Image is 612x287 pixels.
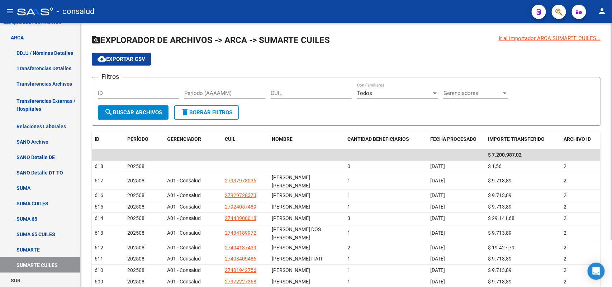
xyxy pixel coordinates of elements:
mat-icon: delete [181,108,189,116]
span: 610 [95,267,103,273]
button: Buscar Archivos [98,105,169,120]
span: 202508 [127,204,144,210]
button: Borrar Filtros [174,105,239,120]
datatable-header-cell: FECHA PROCESADO [427,131,485,147]
span: Exportar CSV [98,56,145,62]
span: [PERSON_NAME] [272,245,310,250]
span: $ 9.713,89 [488,279,512,284]
span: [PERSON_NAME] [272,204,310,210]
datatable-header-cell: CANTIDAD BENEFICIARIOS [345,131,427,147]
span: 2 [564,267,566,273]
span: $ 19.427,79 [488,245,514,250]
span: 2 [564,256,566,262]
span: [PERSON_NAME] [272,215,310,221]
span: A01 - Consalud [167,178,201,183]
span: 2 [564,204,566,210]
span: $ 9.713,89 [488,256,512,262]
span: ARCHIVO ID [564,136,591,142]
datatable-header-cell: NOMBRE [269,131,345,147]
span: 27434189972 [225,230,256,236]
span: 614 [95,215,103,221]
span: 618 [95,163,103,169]
span: 1 [347,267,350,273]
span: 27929728373 [225,192,256,198]
span: EXPLORADOR DE ARCHIVOS -> ARCA -> SUMARTE CUILES [92,35,330,45]
mat-icon: search [104,108,113,116]
span: [DATE] [430,215,445,221]
span: 202508 [127,267,144,273]
span: 1 [347,230,350,236]
span: A01 - Consalud [167,256,201,262]
span: $ 9.713,89 [488,230,512,236]
span: $ 7.200.987,02 [488,152,522,158]
datatable-header-cell: PERÍODO [124,131,164,147]
span: - consalud [57,4,94,19]
span: 612 [95,245,103,250]
span: [PERSON_NAME] DOS [PERSON_NAME] [272,226,321,240]
span: Gerenciadores [443,90,502,96]
span: 2 [564,230,566,236]
span: 609 [95,279,103,284]
span: FECHA PROCESADO [430,136,476,142]
span: A01 - Consalud [167,245,201,250]
span: A01 - Consalud [167,267,201,273]
span: 27443900018 [225,215,256,221]
span: 2 [564,192,566,198]
datatable-header-cell: ID [92,131,124,147]
span: [DATE] [430,279,445,284]
datatable-header-cell: IMPORTE TRANSFERIDO [485,131,561,147]
span: [DATE] [430,256,445,262]
h3: Filtros [98,72,123,82]
span: NOMBRE [272,136,293,142]
span: $ 9.713,89 [488,192,512,198]
span: 202508 [127,256,144,262]
span: CUIL [225,136,236,142]
span: 2 [564,215,566,221]
span: [PERSON_NAME] [PERSON_NAME] [272,174,310,188]
datatable-header-cell: CUIL [222,131,269,147]
span: 2 [347,245,350,250]
span: 0 [347,163,350,169]
span: 2 [564,178,566,183]
span: 611 [95,256,103,262]
span: [DATE] [430,267,445,273]
span: 613 [95,230,103,236]
span: $ 29.141,68 [488,215,514,221]
span: 202508 [127,163,144,169]
mat-icon: cloud_download [98,54,106,63]
div: Ir al importador ARCA SUMARTE CUILES... [499,34,601,42]
span: 202508 [127,230,144,236]
span: 27403409486 [225,256,256,262]
span: 202508 [127,215,144,221]
span: [DATE] [430,192,445,198]
span: GERENCIADOR [167,136,201,142]
datatable-header-cell: GERENCIADOR [164,131,222,147]
span: 615 [95,204,103,210]
span: [PERSON_NAME] [272,279,310,284]
span: 27937978036 [225,178,256,183]
div: Open Intercom Messenger [588,263,605,280]
span: ID [95,136,99,142]
span: A01 - Consalud [167,230,201,236]
span: 617 [95,178,103,183]
span: 27372227368 [225,279,256,284]
span: 616 [95,192,103,198]
span: [PERSON_NAME] [272,192,310,198]
button: Exportar CSV [92,53,151,66]
span: [DATE] [430,245,445,250]
span: Buscar Archivos [104,109,162,116]
span: Borrar Filtros [181,109,232,116]
span: 202508 [127,279,144,284]
span: 27401942756 [225,267,256,273]
span: [DATE] [430,204,445,210]
span: 3 [347,215,350,221]
span: 2 [564,245,566,250]
span: $ 9.713,89 [488,204,512,210]
span: IMPORTE TRANSFERIDO [488,136,545,142]
span: 1 [347,279,350,284]
span: A01 - Consalud [167,215,201,221]
datatable-header-cell: ARCHIVO ID [561,131,601,147]
span: 1 [347,204,350,210]
mat-icon: person [598,7,606,15]
span: $ 1,56 [488,163,502,169]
